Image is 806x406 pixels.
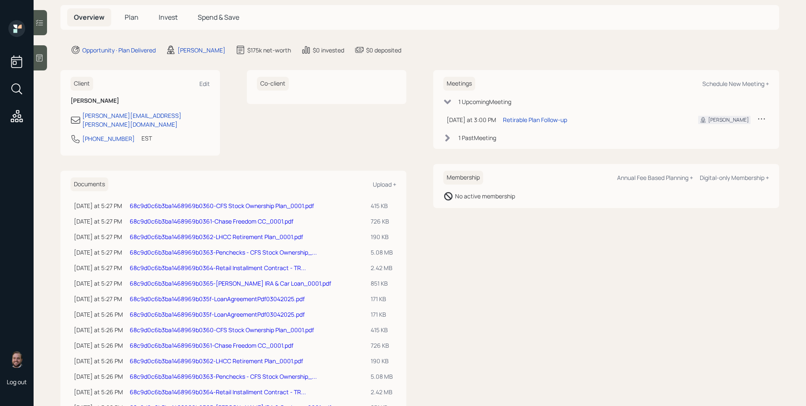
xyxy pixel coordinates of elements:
div: Schedule New Meeting + [702,80,769,88]
div: [PERSON_NAME] [708,116,749,124]
a: 68c9d0c6b3ba1468969b0361-Chase Freedom CC_0001.pdf [130,341,293,349]
div: [DATE] at 5:27 PM [74,294,123,303]
div: [DATE] at 5:26 PM [74,341,123,350]
a: 68c9d0c6b3ba1468969b035f-LoanAgreementPdf03042025.pdf [130,310,305,318]
div: [DATE] at 5:27 PM [74,232,123,241]
div: 5.08 MB [371,248,393,257]
div: [DATE] at 5:26 PM [74,372,123,381]
a: 68c9d0c6b3ba1468969b0364-Retail Installment Contract - TR... [130,264,306,272]
a: 68c9d0c6b3ba1468969b0362-LHCC Retirement Plan_0001.pdf [130,357,303,365]
div: $175k net-worth [247,46,291,55]
div: 190 KB [371,232,393,241]
div: 5.08 MB [371,372,393,381]
div: [DATE] at 5:26 PM [74,310,123,319]
div: Edit [199,80,210,88]
h6: Documents [71,177,108,191]
a: 68c9d0c6b3ba1468969b0363-Penchecks - CFS Stock Ownership_... [130,372,317,380]
div: [DATE] at 3:00 PM [447,115,496,124]
div: 171 KB [371,294,393,303]
div: No active membership [455,192,515,200]
div: 2.42 MB [371,388,393,396]
div: [DATE] at 5:27 PM [74,248,123,257]
a: 68c9d0c6b3ba1468969b0364-Retail Installment Contract - TR... [130,388,306,396]
div: 1 Past Meeting [458,133,496,142]
h6: Client [71,77,93,91]
div: 415 KB [371,325,393,334]
a: 68c9d0c6b3ba1468969b0362-LHCC Retirement Plan_0001.pdf [130,233,303,241]
div: Opportunity · Plan Delivered [82,46,156,55]
a: 68c9d0c6b3ba1468969b0360-CFS Stock Ownership Plan_0001.pdf [130,202,314,210]
a: 68c9d0c6b3ba1468969b0363-Penchecks - CFS Stock Ownership_... [130,248,317,256]
div: [PERSON_NAME] [178,46,225,55]
div: 726 KB [371,217,393,226]
a: 68c9d0c6b3ba1468969b0361-Chase Freedom CC_0001.pdf [130,217,293,225]
div: 726 KB [371,341,393,350]
div: 171 KB [371,310,393,319]
h6: Meetings [443,77,475,91]
div: Upload + [373,180,396,188]
div: EST [141,134,152,143]
div: [DATE] at 5:27 PM [74,279,123,288]
a: 68c9d0c6b3ba1468969b035f-LoanAgreementPdf03042025.pdf [130,295,305,303]
a: 68c9d0c6b3ba1468969b0365-[PERSON_NAME] IRA & Car Loan_0001.pdf [130,279,331,287]
div: [DATE] at 5:26 PM [74,388,123,396]
div: 190 KB [371,357,393,365]
h6: [PERSON_NAME] [71,97,210,104]
span: Overview [74,13,105,22]
a: 68c9d0c6b3ba1468969b0360-CFS Stock Ownership Plan_0001.pdf [130,326,314,334]
h6: Membership [443,171,483,185]
div: $0 invested [313,46,344,55]
div: [PERSON_NAME][EMAIL_ADDRESS][PERSON_NAME][DOMAIN_NAME] [82,111,210,129]
div: [DATE] at 5:26 PM [74,325,123,334]
div: [DATE] at 5:27 PM [74,201,123,210]
div: [DATE] at 5:27 PM [74,263,123,272]
div: Retirable Plan Follow-up [503,115,567,124]
div: [DATE] at 5:27 PM [74,217,123,226]
div: 2.42 MB [371,263,393,272]
div: 1 Upcoming Meeting [458,97,511,106]
span: Spend & Save [198,13,239,22]
h6: Co-client [257,77,289,91]
div: Digital-only Membership + [700,174,769,182]
div: Annual Fee Based Planning + [617,174,693,182]
div: 851 KB [371,279,393,288]
div: [PHONE_NUMBER] [82,134,135,143]
div: Log out [7,378,27,386]
div: 415 KB [371,201,393,210]
span: Plan [125,13,139,22]
span: Invest [159,13,178,22]
div: [DATE] at 5:26 PM [74,357,123,365]
img: james-distasi-headshot.png [8,351,25,368]
div: $0 deposited [366,46,401,55]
